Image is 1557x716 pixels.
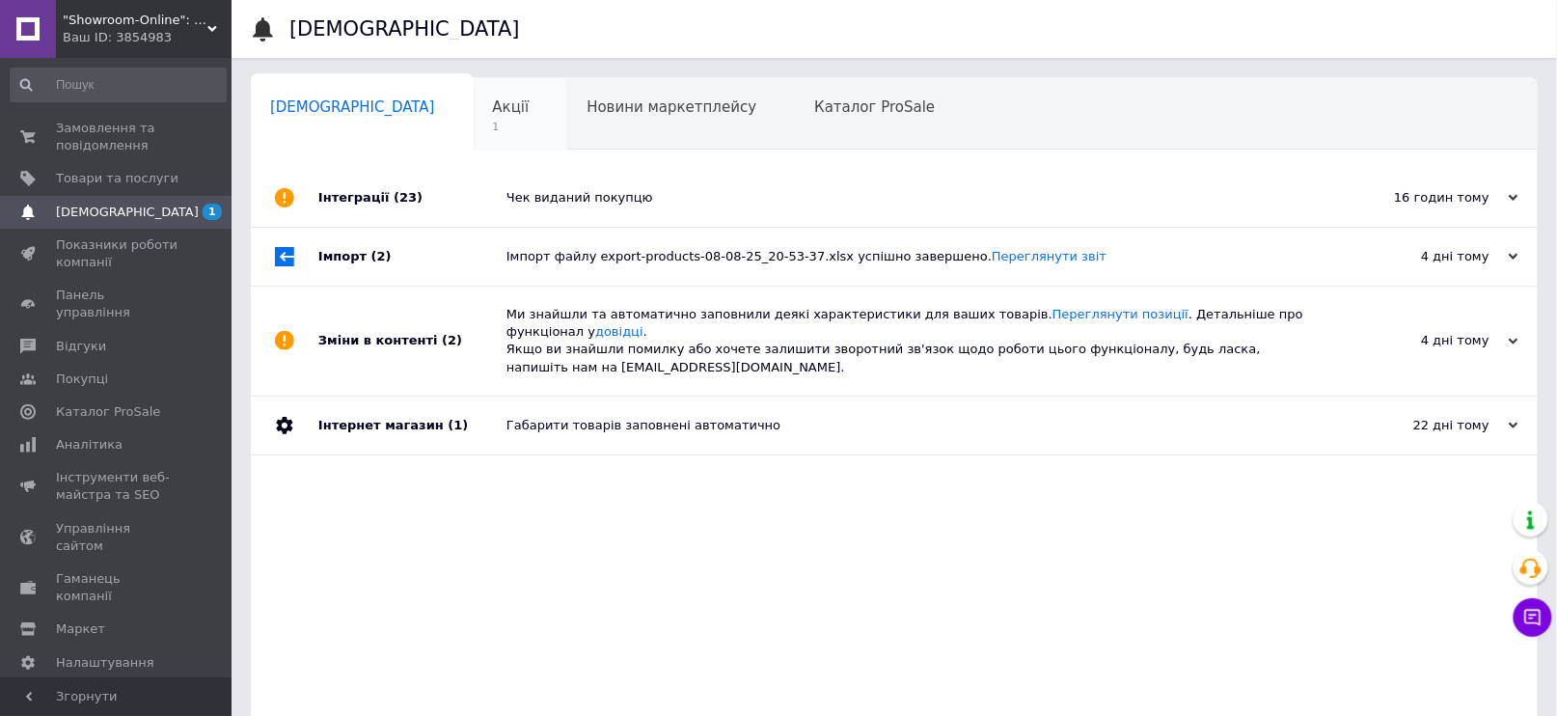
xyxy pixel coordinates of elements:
span: "Showroom-Online": Тисячі образів — один клік! [63,12,207,29]
span: Маркет [56,620,105,638]
span: Інструменти веб-майстра та SEO [56,469,178,504]
a: Переглянути звіт [992,249,1106,263]
span: Відгуки [56,338,106,355]
div: 4 дні тому [1325,248,1518,265]
input: Пошук [10,68,227,102]
h1: [DEMOGRAPHIC_DATA] [289,17,520,41]
span: Управління сайтом [56,520,178,555]
a: Переглянути позиції [1052,307,1188,321]
div: Ми знайшли та автоматично заповнили деякі характеристики для ваших товарів. . Детальніше про функ... [506,306,1325,376]
span: Каталог ProSale [56,403,160,421]
button: Чат з покупцем [1514,598,1552,637]
span: 1 [203,204,222,220]
span: Новини маркетплейсу [587,98,756,116]
div: Габарити товарів заповнені автоматично [506,417,1325,434]
div: 4 дні тому [1325,332,1518,349]
div: Імпорт файлу export-products-08-08-25_20-53-37.xlsx успішно завершено. [506,248,1325,265]
div: Чек виданий покупцю [506,189,1325,207]
a: довідці [595,324,643,339]
span: Замовлення та повідомлення [56,120,178,154]
span: [DEMOGRAPHIC_DATA] [56,204,199,221]
span: Гаманець компанії [56,570,178,605]
span: [DEMOGRAPHIC_DATA] [270,98,435,116]
span: Налаштування [56,654,154,672]
span: Товари та послуги [56,170,178,187]
div: Інтеграції [318,169,506,227]
span: Показники роботи компанії [56,236,178,271]
div: Ваш ID: 3854983 [63,29,232,46]
div: 22 дні тому [1325,417,1518,434]
div: Зміни в контенті [318,287,506,396]
div: Інтернет магазин [318,397,506,454]
span: Покупці [56,371,108,388]
div: 16 годин тому [1325,189,1518,207]
span: Каталог ProSale [814,98,935,116]
span: (2) [371,249,392,263]
div: Імпорт [318,228,506,286]
span: 1 [493,120,530,134]
span: (1) [448,418,468,432]
span: Акції [493,98,530,116]
span: (2) [442,333,462,347]
span: (23) [394,190,423,205]
span: Панель управління [56,287,178,321]
span: Аналітика [56,436,123,454]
